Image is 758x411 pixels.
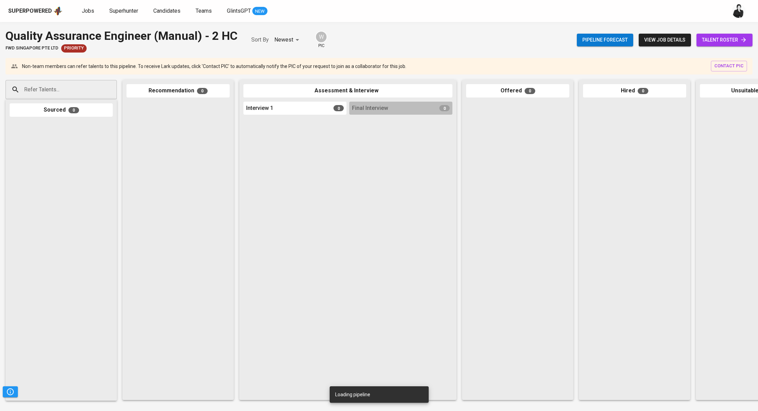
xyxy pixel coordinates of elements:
[153,8,180,14] span: Candidates
[6,45,58,52] span: FWD Singapore Pte Ltd
[274,36,293,44] p: Newest
[582,36,628,44] span: Pipeline forecast
[274,34,301,46] div: Newest
[702,36,747,44] span: talent roster
[583,84,686,98] div: Hired
[714,62,744,70] span: contact pic
[196,8,212,14] span: Teams
[644,36,685,44] span: view job details
[82,8,94,14] span: Jobs
[732,4,746,18] img: medwi@glints.com
[439,105,450,111] span: 0
[197,88,208,94] span: 0
[8,7,52,15] div: Superpowered
[251,36,269,44] p: Sort By
[8,6,63,16] a: Superpoweredapp logo
[227,8,251,14] span: GlintsGPT
[61,45,87,52] span: Priority
[352,104,388,112] span: Final Interview
[22,63,406,70] p: Non-team members can refer talents to this pipeline. To receive Lark updates, click 'Contact PIC'...
[153,7,182,15] a: Candidates
[68,107,79,113] span: 0
[10,103,113,117] div: Sourced
[638,88,648,94] span: 0
[127,84,230,98] div: Recommendation
[711,61,747,71] button: contact pic
[109,7,140,15] a: Superhunter
[466,84,569,98] div: Offered
[525,88,535,94] span: 0
[335,388,370,401] div: Loading pipeline
[82,7,96,15] a: Jobs
[243,84,452,98] div: Assessment & Interview
[315,31,327,49] div: pic
[113,89,114,90] button: Open
[53,6,63,16] img: app logo
[6,27,238,44] div: Quality Assurance Engineer (Manual) - 2 HC
[696,34,752,46] a: talent roster
[227,7,267,15] a: GlintsGPT NEW
[109,8,138,14] span: Superhunter
[3,386,18,397] button: Pipeline Triggers
[61,44,87,53] div: New Job received from Demand Team
[252,8,267,15] span: NEW
[315,31,327,43] div: W
[333,105,344,111] span: 0
[577,34,633,46] button: Pipeline forecast
[246,104,273,112] span: Interview 1
[639,34,691,46] button: view job details
[196,7,213,15] a: Teams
